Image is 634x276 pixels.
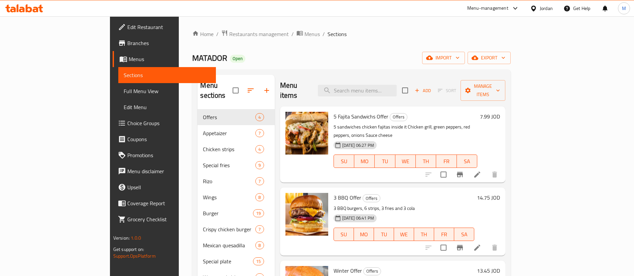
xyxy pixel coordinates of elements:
div: Crispy chicken burger7 [198,221,274,237]
a: Menu disclaimer [113,163,216,179]
button: Add [412,85,433,96]
div: items [255,161,264,169]
span: Promotions [127,151,211,159]
span: TU [377,157,392,166]
div: items [255,145,264,153]
button: TH [414,228,434,241]
div: Special plate [203,257,253,265]
span: Add [414,87,432,94]
div: Jordan [540,5,553,12]
div: Chicken strips [203,145,255,153]
span: Special fries [203,161,255,169]
span: Edit Menu [124,103,211,111]
div: items [253,209,264,217]
a: Menus [296,30,320,38]
input: search [318,85,397,96]
span: import [427,54,460,62]
button: SU [334,155,354,168]
span: Appetaizer [203,129,255,137]
span: 19 [253,210,263,217]
span: Choice Groups [127,119,211,127]
span: 4 [256,114,263,120]
span: TU [377,230,391,239]
div: Open [230,55,245,63]
div: items [255,177,264,185]
div: items [255,193,264,201]
span: Get support on: [113,245,144,254]
span: Menus [304,30,320,38]
span: Select to update [436,168,451,182]
a: Grocery Checklist [113,211,216,227]
span: Sections [124,71,211,79]
span: Burger [203,209,253,217]
a: Edit menu item [473,171,481,179]
a: Branches [113,35,216,51]
div: items [253,257,264,265]
span: SA [457,230,472,239]
button: TU [375,155,395,168]
span: Offers [203,113,255,121]
span: Full Menu View [124,87,211,95]
span: Edit Restaurant [127,23,211,31]
span: Rizo [203,177,255,185]
span: TH [418,157,433,166]
div: Special plate15 [198,253,274,269]
button: Branch-specific-item [452,240,468,256]
span: 5 Fajita Sandwichs Offer [334,111,388,121]
button: FR [434,228,454,241]
button: TU [374,228,394,241]
h6: 14.75 JOD [477,193,500,202]
p: 3 BBQ burgers, 6 strips, 3 fries and 3 cola [334,204,475,213]
div: Special fries9 [198,157,274,173]
span: 7 [256,226,263,233]
span: Offers [364,267,381,275]
div: Burger19 [198,205,274,221]
button: WE [395,155,416,168]
span: Branches [127,39,211,47]
span: Coupons [127,135,211,143]
span: export [473,54,505,62]
div: Rizo7 [198,173,274,189]
span: Select to update [436,241,451,255]
div: Wings8 [198,189,274,205]
span: 8 [256,242,263,249]
li: / [323,30,325,38]
span: SU [337,157,352,166]
span: Restaurants management [229,30,289,38]
span: Grocery Checklist [127,215,211,223]
button: MO [354,155,375,168]
a: Support.OpsPlatform [113,252,156,260]
button: SU [334,228,354,241]
span: 7 [256,130,263,136]
div: items [255,113,264,121]
span: WE [397,230,411,239]
span: [DATE] 06:27 PM [340,142,377,149]
div: Offers4 [198,109,274,125]
button: Add section [259,82,275,98]
a: Upsell [113,179,216,195]
div: Mexican quesadilla8 [198,237,274,253]
span: Winter Offer [334,266,362,276]
button: TH [416,155,436,168]
li: / [216,30,219,38]
span: Version: [113,234,130,242]
span: Offers [390,113,407,121]
p: 5 sandwiches chicken fajitas inside it Chicken grill, green peppers, red peppers, onions Sauce ch... [334,123,478,140]
div: Wings [203,193,255,201]
span: 8 [256,194,263,201]
div: items [255,225,264,233]
a: Edit Restaurant [113,19,216,35]
span: Mexican quesadilla [203,241,255,249]
div: Chicken strips4 [198,141,274,157]
div: Offers [363,267,381,275]
span: 1.0.0 [131,234,141,242]
span: Manage items [466,82,500,99]
span: Add item [412,85,433,96]
div: Offers [363,194,380,202]
span: 7 [256,178,263,185]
